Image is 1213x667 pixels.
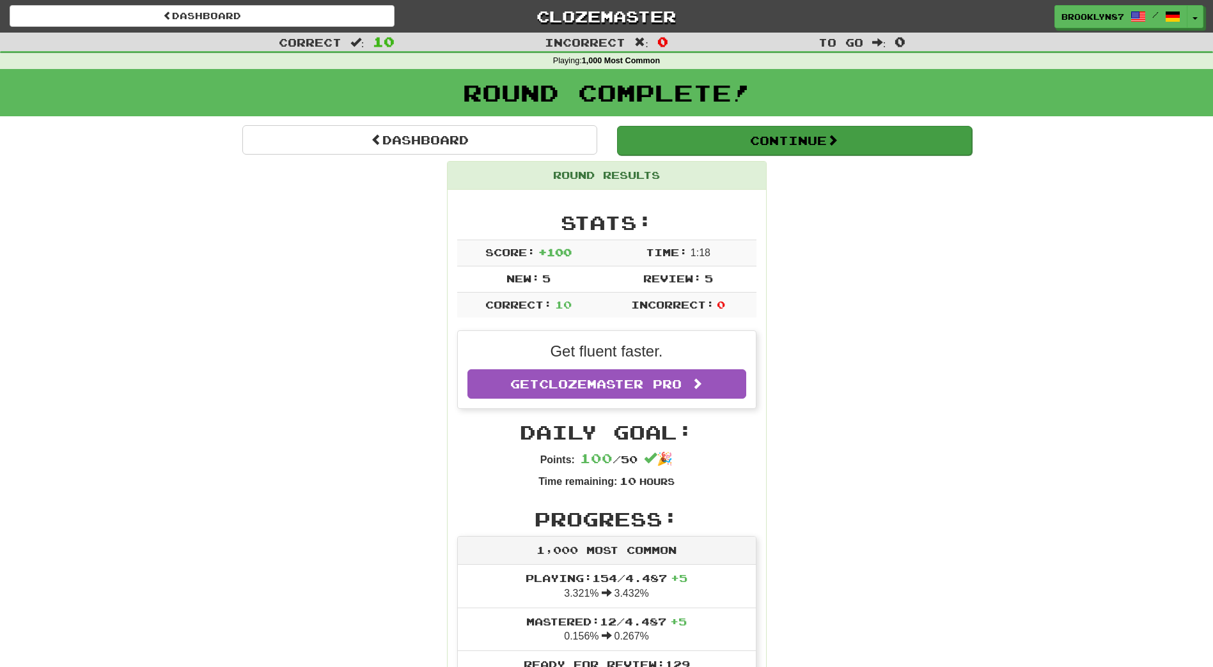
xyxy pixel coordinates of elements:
[634,37,648,48] span: :
[467,341,746,362] p: Get fluent faster.
[671,572,687,584] span: + 5
[1054,5,1187,28] a: Brooklyn87 /
[242,125,597,155] a: Dashboard
[467,369,746,399] a: GetClozemaster Pro
[10,5,395,27] a: Dashboard
[895,34,905,49] span: 0
[639,476,675,487] small: Hours
[485,246,535,258] span: Score:
[542,272,551,284] span: 5
[539,377,682,391] span: Clozemaster Pro
[448,162,766,190] div: Round Results
[538,476,617,487] strong: Time remaining:
[643,272,701,284] span: Review:
[670,615,687,627] span: + 5
[657,34,668,49] span: 0
[620,475,636,487] span: 10
[705,272,713,284] span: 5
[485,298,552,310] span: Correct:
[631,298,714,310] span: Incorrect:
[717,298,725,310] span: 0
[279,36,341,49] span: Correct
[580,450,613,466] span: 100
[538,246,572,258] span: + 100
[582,56,660,65] strong: 1,000 Most Common
[1061,11,1124,22] span: Brooklyn87
[691,247,710,258] span: 1 : 18
[458,608,756,652] li: 0.156% 0.267%
[580,453,638,465] span: / 50
[414,5,799,27] a: Clozemaster
[526,615,687,627] span: Mastered: 12 / 4.487
[4,80,1209,105] h1: Round Complete!
[818,36,863,49] span: To go
[526,572,687,584] span: Playing: 154 / 4.487
[458,537,756,565] div: 1,000 Most Common
[540,454,575,465] strong: Points:
[545,36,625,49] span: Incorrect
[872,37,886,48] span: :
[457,422,756,443] h2: Daily Goal:
[458,565,756,608] li: 3.321% 3.432%
[646,246,687,258] span: Time:
[506,272,540,284] span: New:
[617,126,972,155] button: Continue
[457,212,756,233] h2: Stats:
[373,34,395,49] span: 10
[555,298,572,310] span: 10
[644,452,673,466] span: 🎉
[350,37,364,48] span: :
[1152,10,1159,19] span: /
[457,509,756,530] h2: Progress:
